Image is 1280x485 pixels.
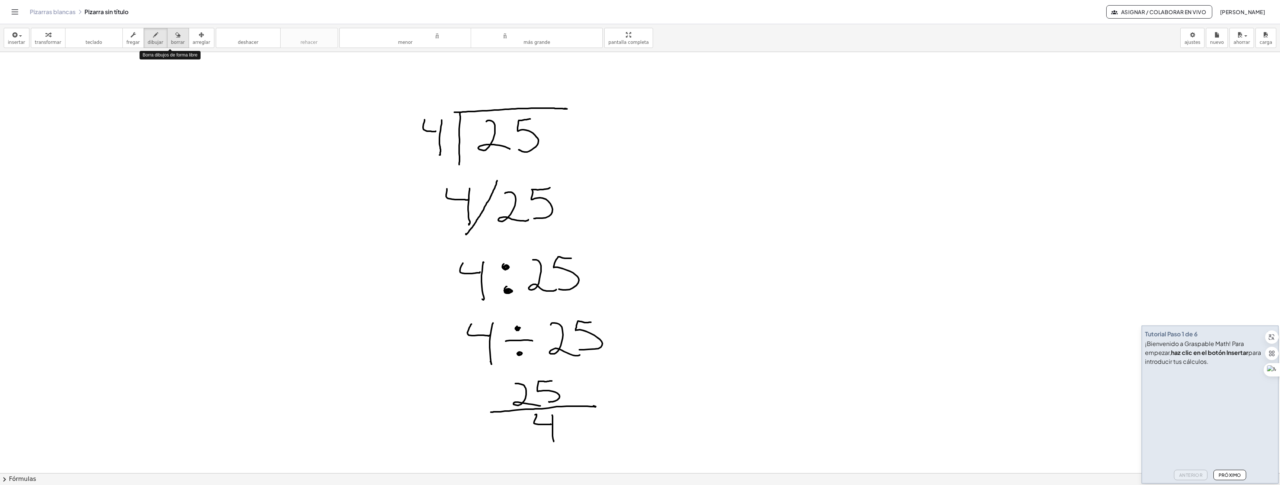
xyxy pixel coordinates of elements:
button: ajustes [1180,28,1204,48]
font: Asignar / Colaborar en vivo [1121,9,1206,15]
button: transformar [31,28,65,48]
button: ahorrar [1229,28,1254,48]
font: Tutorial Paso 1 de 6 [1145,330,1198,338]
font: rehacer [300,40,317,45]
font: deshacer [220,31,276,38]
button: pantalla completa [604,28,653,48]
font: pantalla completa [608,40,649,45]
font: carga [1260,40,1272,45]
button: nuevo [1206,28,1228,48]
button: tamaño_del_formatomás grande [471,28,603,48]
font: ajustes [1184,40,1200,45]
font: nuevo [1210,40,1224,45]
button: borrar [167,28,189,48]
font: más grande [524,40,550,45]
font: haz clic en el botón Insertar [1171,349,1248,356]
button: rehacerrehacer [280,28,338,48]
font: arreglar [193,40,210,45]
font: teclado [69,31,119,38]
font: Próximo [1219,472,1241,478]
button: carga [1255,28,1276,48]
font: borrar [171,40,185,45]
a: Pizarras blancas [30,8,76,16]
font: dibujar [148,40,163,45]
font: [PERSON_NAME] [1220,9,1265,15]
button: tamaño_del_formatomenor [339,28,471,48]
font: ¡Bienvenido a Graspable Math! Para empezar, [1145,340,1244,356]
button: [PERSON_NAME] [1214,5,1271,19]
font: deshacer [238,40,258,45]
font: Fórmulas [9,475,36,482]
button: dibujar [144,28,167,48]
button: arreglar [189,28,214,48]
font: insertar [8,40,25,45]
button: tecladoteclado [65,28,123,48]
font: rehacer [284,31,334,38]
button: Asignar / Colaborar en vivo [1106,5,1212,19]
button: deshacerdeshacer [216,28,281,48]
font: menor [398,40,413,45]
button: fregar [122,28,144,48]
font: teclado [86,40,102,45]
font: transformar [35,40,61,45]
font: tamaño_del_formato [475,31,599,38]
button: Próximo [1213,470,1246,480]
font: fregar [127,40,140,45]
font: tamaño_del_formato [343,31,467,38]
button: Cambiar navegación [9,6,21,18]
font: ahorrar [1233,40,1250,45]
button: insertar [4,28,29,48]
font: Borra dibujos de forma libre [143,52,197,58]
